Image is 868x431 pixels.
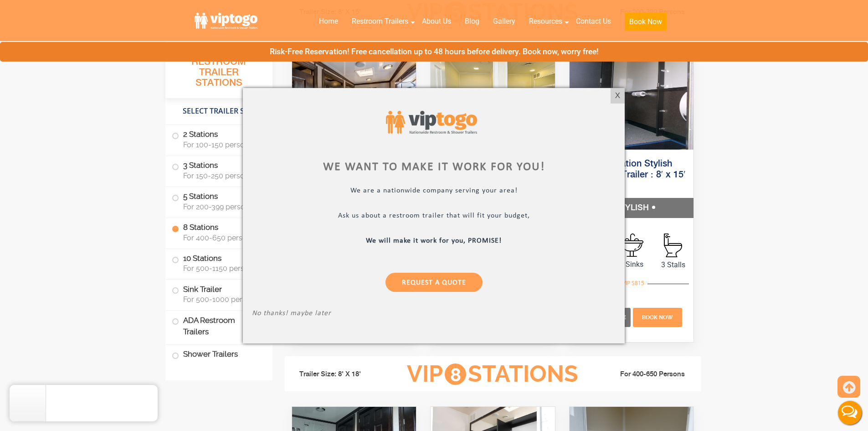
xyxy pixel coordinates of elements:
img: viptogo logo [386,111,477,134]
p: Ask us about a restroom trailer that will fit your budget, [252,211,616,222]
div: X [611,88,625,104]
p: We are a nationwide company serving your area! [252,186,616,197]
div: We want to make it work for you! [252,161,616,172]
button: Live Chat [832,395,868,431]
p: No thanks! maybe later [252,309,616,319]
b: We will make it work for you, PROMISE! [366,237,502,244]
a: Request a Quote [385,272,483,291]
